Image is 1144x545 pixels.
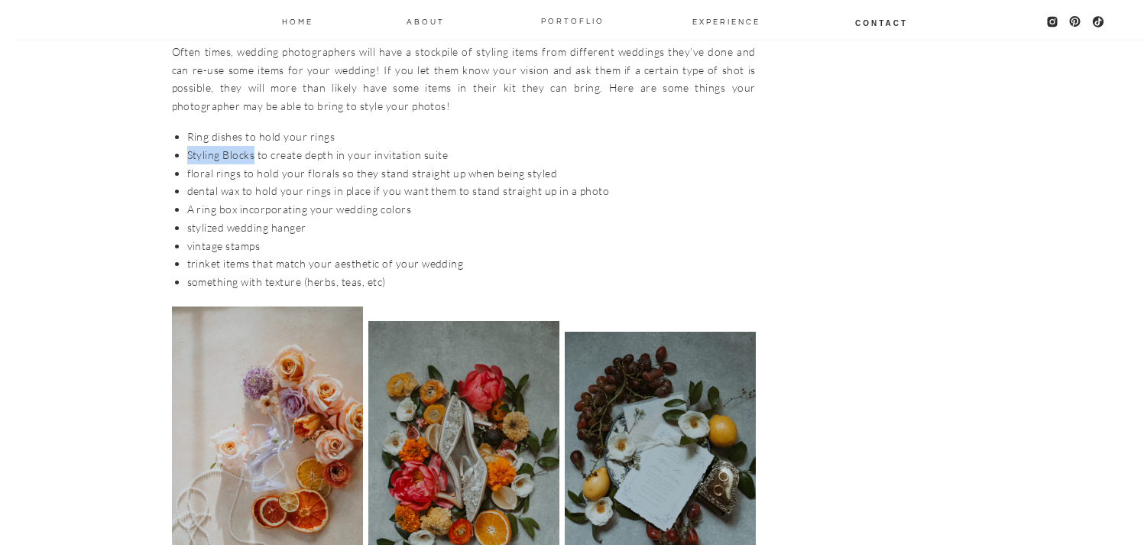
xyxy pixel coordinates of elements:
[187,273,756,291] li: something with texture (herbs, teas, etc)
[535,14,611,26] a: PORTOFLIO
[172,43,756,115] p: Often times, wedding photographers will have a stockpile of styling items from different weddings...
[187,237,756,255] li: vintage stamps
[281,15,315,27] a: Home
[187,128,756,146] li: Ring dishes to hold your rings
[187,164,756,183] li: floral rings to hold your florals so they stand straight up when being styled
[187,146,756,164] li: Styling Blocks to create depth in your invitation suite
[187,255,756,273] li: trinket items that match your aesthetic of your wedding
[692,15,748,27] a: EXPERIENCE
[854,16,909,28] a: Contact
[406,15,446,27] a: About
[187,182,756,200] li: dental wax to hold your rings in place if you want them to stand straight up in a photo
[187,219,756,237] li: stylized wedding hanger
[187,200,756,219] li: A ring box incorporating your wedding colors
